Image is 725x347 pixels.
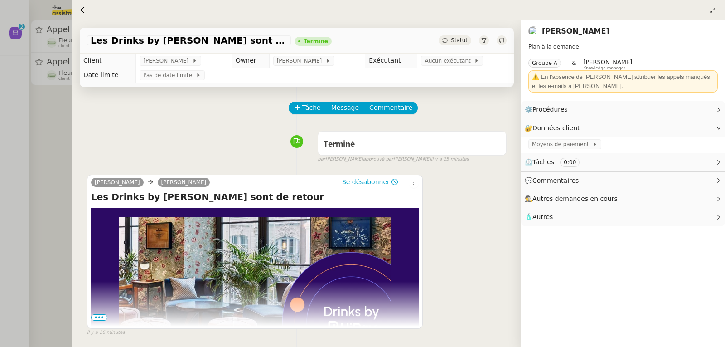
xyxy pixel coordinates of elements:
span: Commentaire [369,103,412,113]
span: 💬 [525,177,583,184]
span: Se désabonner [342,177,390,186]
nz-tag: Groupe A [528,59,561,68]
span: ••• [91,314,107,321]
nz-tag: 0:00 [560,158,580,167]
div: ⏲️Tâches 0:00 [521,153,725,171]
button: Se désabonner [339,177,401,187]
span: Knowledge manager [583,66,625,71]
span: approuvé par [363,156,393,163]
div: 🧴Autres [521,208,725,226]
span: [PERSON_NAME] [583,59,632,65]
span: Autres demandes en cours [532,195,618,202]
span: Autres [532,213,553,220]
span: Pas de date limite [143,71,195,80]
span: Procédures [532,106,568,113]
a: [PERSON_NAME] [158,178,210,186]
span: par [318,156,325,163]
div: Terminé [304,39,328,44]
h4: Les Drinks by [PERSON_NAME] sont de retour [91,191,419,203]
a: [PERSON_NAME] [91,178,144,186]
app-user-label: Knowledge manager [583,59,632,70]
span: Tâche [302,103,321,113]
span: ⚙️ [525,104,572,115]
span: Aucun exécutant [425,56,474,65]
span: 🧴 [525,213,553,220]
span: ⏲️ [525,158,587,166]
span: Statut [451,37,468,44]
span: Tâches [532,158,554,166]
span: [PERSON_NAME] [143,56,192,65]
span: Moyens de paiement [532,140,592,149]
div: ⚠️ En l'absence de [PERSON_NAME] attribuer les appels manqués et les e-mails à [PERSON_NAME]. [532,73,714,90]
td: Date limite [80,68,136,83]
td: Exécutant [365,54,417,68]
span: Les Drinks by [PERSON_NAME] sont de retour [91,36,287,45]
button: Tâche [289,102,326,114]
span: Terminé [324,140,355,148]
button: Commentaire [364,102,418,114]
span: [PERSON_NAME] [277,56,325,65]
span: il y a 26 minutes [87,329,125,337]
span: il y a 25 minutes [431,156,469,163]
span: Commentaires [532,177,579,184]
small: [PERSON_NAME] [PERSON_NAME] [318,156,469,163]
span: & [572,59,576,70]
div: 🔐Données client [521,119,725,137]
td: Owner [232,54,269,68]
div: 🕵️Autres demandes en cours [521,190,725,208]
span: Message [331,103,359,113]
span: Données client [532,124,580,132]
td: Client [80,54,136,68]
div: 💬Commentaires [521,172,725,190]
a: [PERSON_NAME] [542,27,609,35]
span: 🕵️ [525,195,622,202]
div: ⚙️Procédures [521,101,725,118]
span: Plan à la demande [528,44,579,50]
span: 🔐 [525,123,584,133]
img: users%2FnSvcPnZyQ0RA1JfSOxSfyelNlJs1%2Favatar%2Fp1050537-640x427.jpg [528,26,538,36]
button: Message [326,102,364,114]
